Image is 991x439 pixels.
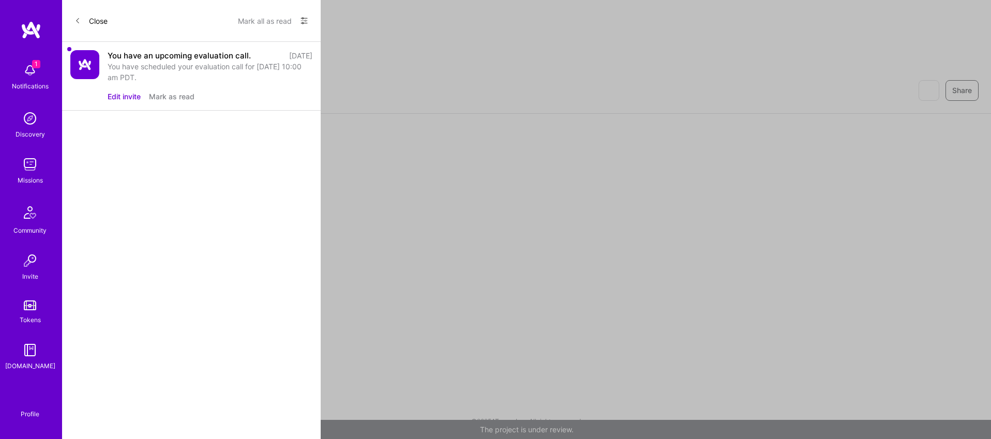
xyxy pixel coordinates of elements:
[108,50,251,61] div: You have an upcoming evaluation call.
[24,300,36,310] img: tokens
[5,360,55,371] div: [DOMAIN_NAME]
[74,12,108,29] button: Close
[12,81,49,92] div: Notifications
[32,60,40,68] span: 1
[20,108,40,129] img: discovery
[70,50,99,79] img: Company Logo
[20,154,40,175] img: teamwork
[149,91,194,102] button: Mark as read
[108,61,312,83] div: You have scheduled your evaluation call for [DATE] 10:00 am PDT.
[21,408,39,418] div: Profile
[108,91,141,102] button: Edit invite
[16,129,45,140] div: Discovery
[289,50,312,61] div: [DATE]
[21,21,41,39] img: logo
[238,12,292,29] button: Mark all as read
[20,60,40,81] img: bell
[17,398,43,418] a: Profile
[20,340,40,360] img: guide book
[18,175,43,186] div: Missions
[20,250,40,271] img: Invite
[18,200,42,225] img: Community
[22,271,38,282] div: Invite
[20,314,41,325] div: Tokens
[13,225,47,236] div: Community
